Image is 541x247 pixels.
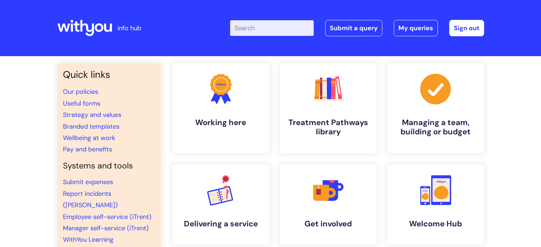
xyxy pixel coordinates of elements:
a: Submit expenses [63,178,113,186]
a: Pay and benefits [63,145,112,154]
a: Working here [173,63,269,153]
h4: Treatment Pathways library [286,118,371,137]
a: Delivering a service [173,165,269,245]
a: Get involved [280,165,377,245]
h4: Working here [178,118,264,127]
a: Sign out [449,20,484,36]
h4: Get involved [286,219,371,229]
a: Wellbeing at work [63,134,115,142]
a: Our policies [63,87,98,96]
div: | - [230,20,484,36]
a: Welcome Hub [387,165,484,245]
a: Treatment Pathways library [280,63,377,153]
a: My queries [394,20,438,36]
p: info hub [117,22,141,34]
a: Employee self-service (iTrent) [63,213,152,221]
h3: Quick links [63,69,155,80]
a: Managing a team, building or budget [387,63,484,153]
a: Report incidents ([PERSON_NAME]) [63,189,118,209]
a: Branded templates [63,122,120,131]
h4: Delivering a service [178,219,264,229]
a: Useful forms [63,99,100,108]
a: Submit a query [325,20,382,36]
h4: Managing a team, building or budget [393,118,478,137]
h4: Systems and tools [63,161,155,171]
a: Manager self-service (iTrent) [63,224,149,232]
a: Strategy and values [63,111,121,119]
input: Search [230,20,314,36]
h4: Welcome Hub [393,219,478,229]
a: WithYou Learning [63,235,113,244]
